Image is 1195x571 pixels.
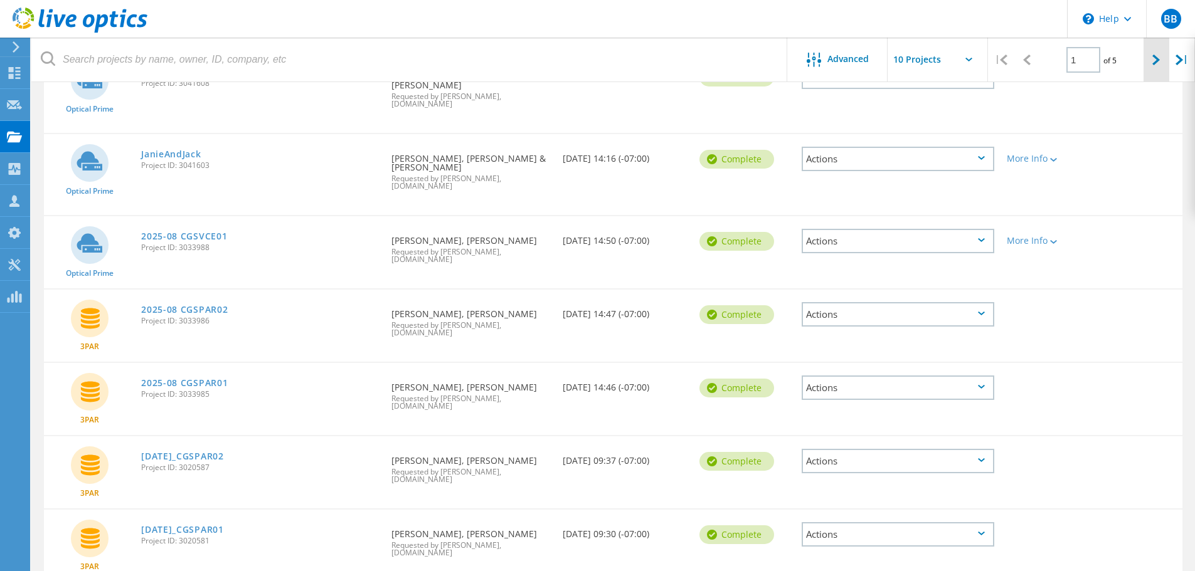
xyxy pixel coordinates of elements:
[141,232,227,241] a: 2025-08 CGSVCE01
[141,150,201,159] a: JanieAndJack
[556,216,693,258] div: [DATE] 14:50 (-07:00)
[556,510,693,551] div: [DATE] 09:30 (-07:00)
[80,563,99,570] span: 3PAR
[699,379,774,397] div: Complete
[141,244,379,251] span: Project ID: 3033988
[31,38,788,81] input: Search projects by name, owner, ID, company, etc
[385,436,556,496] div: [PERSON_NAME], [PERSON_NAME]
[141,390,379,398] span: Project ID: 3033985
[141,464,379,471] span: Project ID: 3020587
[802,229,994,253] div: Actions
[556,363,693,404] div: [DATE] 14:46 (-07:00)
[699,232,774,251] div: Complete
[80,416,99,424] span: 3PAR
[699,150,774,169] div: Complete
[699,525,774,544] div: Complete
[391,395,550,410] span: Requested by [PERSON_NAME], [DOMAIN_NAME]
[141,525,224,534] a: [DATE]_CGSPAR01
[141,452,224,461] a: [DATE]_CGSPAR02
[66,270,114,277] span: Optical Prime
[385,510,556,569] div: [PERSON_NAME], [PERSON_NAME]
[385,52,556,120] div: [PERSON_NAME], [PERSON_NAME] & [PERSON_NAME]
[385,363,556,422] div: [PERSON_NAME], [PERSON_NAME]
[385,216,556,276] div: [PERSON_NAME], [PERSON_NAME]
[391,175,550,190] span: Requested by [PERSON_NAME], [DOMAIN_NAME]
[66,187,114,195] span: Optical Prime
[699,452,774,471] div: Complete
[1103,55,1117,66] span: of 5
[802,449,994,473] div: Actions
[391,542,550,557] span: Requested by [PERSON_NAME], [DOMAIN_NAME]
[80,343,99,350] span: 3PAR
[391,322,550,337] span: Requested by [PERSON_NAME], [DOMAIN_NAME]
[1169,38,1195,82] div: |
[391,468,550,483] span: Requested by [PERSON_NAME], [DOMAIN_NAME]
[141,305,228,314] a: 2025-08 CGSPAR02
[391,248,550,263] span: Requested by [PERSON_NAME], [DOMAIN_NAME]
[1083,13,1094,24] svg: \n
[391,93,550,108] span: Requested by [PERSON_NAME], [DOMAIN_NAME]
[556,134,693,175] div: [DATE] 14:16 (-07:00)
[385,134,556,202] div: [PERSON_NAME], [PERSON_NAME] & [PERSON_NAME]
[141,80,379,87] span: Project ID: 3041608
[556,436,693,478] div: [DATE] 09:37 (-07:00)
[141,317,379,325] span: Project ID: 3033986
[556,290,693,331] div: [DATE] 14:47 (-07:00)
[988,38,1014,82] div: |
[802,375,994,400] div: Actions
[699,305,774,324] div: Complete
[802,522,994,547] div: Actions
[141,162,379,169] span: Project ID: 3041603
[141,537,379,545] span: Project ID: 3020581
[385,290,556,349] div: [PERSON_NAME], [PERSON_NAME]
[1164,14,1177,24] span: BB
[80,490,99,497] span: 3PAR
[13,26,147,35] a: Live Optics Dashboard
[1007,154,1085,163] div: More Info
[66,105,114,113] span: Optical Prime
[827,55,869,63] span: Advanced
[802,147,994,171] div: Actions
[1007,236,1085,245] div: More Info
[802,302,994,327] div: Actions
[141,379,228,387] a: 2025-08 CGSPAR01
